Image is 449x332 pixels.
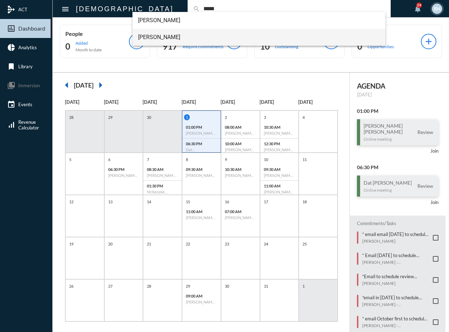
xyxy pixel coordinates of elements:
h6: [PERSON_NAME] - Investment [186,173,217,178]
p: 09:30 AM [264,167,295,172]
p: 01:30 PM [147,184,178,188]
h6: [PERSON_NAME] - [PERSON_NAME] - Investment [225,215,256,220]
p: [DATE] [104,99,143,105]
p: 26 [67,283,75,289]
mat-icon: signal_cellular_alt [7,121,15,129]
p: 10:30 AM [264,125,295,129]
p: 12 [67,199,75,205]
h6: [PERSON_NAME] - [PERSON_NAME] - Investment [264,173,295,178]
p: Month to date [76,47,102,52]
h6: [PERSON_NAME] - Review [186,300,217,304]
p: [DATE] [143,99,182,105]
h6: [PERSON_NAME] "[PERSON_NAME]" [PERSON_NAME], Jr. - Review [147,173,178,178]
p: [DATE] [221,99,260,105]
p: [DATE] [65,99,104,105]
h2: 0 [357,41,362,52]
h3: [PERSON_NAME] [PERSON_NAME] [364,123,403,135]
h6: [PERSON_NAME] - Review [264,131,295,135]
p: 1 [301,283,306,289]
p: 10 [262,157,270,162]
p: 29 [106,114,114,120]
p: 18 [301,199,308,205]
div: 24 [416,2,422,8]
span: Analytics [18,45,37,50]
p: 30 [223,283,231,289]
p: *email in [DATE] to schedule review meeting [362,295,429,300]
p: 27 [106,283,114,289]
p: 06:30 PM [108,167,139,172]
h2: 06:30 PM [357,164,438,170]
h6: [PERSON_NAME] - [PERSON_NAME] - Retirement Income [108,173,139,178]
p: 29 [184,283,192,289]
p: 23 [223,241,231,247]
span: [PERSON_NAME] [138,29,380,46]
p: 7 [145,157,151,162]
p: 6 [106,157,112,162]
p: 16 [223,199,231,205]
mat-icon: add [424,37,434,46]
span: Dashboard [18,25,45,32]
h2: 0 [65,41,70,52]
h6: Dat [PERSON_NAME] - Review [186,147,217,152]
p: 13 [106,199,114,205]
h6: [PERSON_NAME] - Review [225,131,256,135]
p: 14 [145,199,153,205]
p: 08:30 AM [147,167,178,172]
h6: [PERSON_NAME] - Investment [225,147,256,152]
p: [PERSON_NAME] [362,281,429,286]
p: 10:00 AM [225,141,256,146]
p: 11:00 AM [186,209,217,214]
p: [PERSON_NAME] [362,238,429,244]
p: Added [76,40,102,46]
mat-icon: pie_chart [7,43,15,52]
p: 20 [106,241,114,247]
mat-icon: Side nav toggle icon [61,5,70,13]
p: [DATE] [182,99,221,105]
p: 12:30 PM [264,141,295,146]
mat-icon: arrow_left [60,78,74,92]
mat-icon: mediation [7,5,15,14]
p: 28 [145,283,153,289]
h6: McKenzee [PERSON_NAME] - [PERSON_NAME] - Investment [147,190,178,194]
a: Join [430,148,438,154]
span: Review [416,183,435,189]
p: *Email to schedule review meeting [DATE] [362,274,429,279]
p: 11:00 AM [264,184,295,188]
h6: [PERSON_NAME] - Review [225,173,256,178]
mat-icon: arrow_right [93,78,108,92]
p: 24 [262,241,270,247]
p: * email email [DATE] to schedule review meeting [362,231,429,237]
p: 19 [67,241,75,247]
span: Events [18,102,32,107]
p: 2 [223,114,229,120]
p: [PERSON_NAME] - [PERSON_NAME] [362,260,429,265]
h2: 917 [163,41,177,52]
div: BH [432,4,442,14]
mat-icon: collections_bookmark [7,81,15,90]
p: Online meeting [364,187,412,193]
mat-icon: add [132,37,142,46]
p: [DATE] [260,99,299,105]
p: Outstanding [275,44,298,49]
h2: Commitments/Tasks [357,221,438,226]
p: Opportunities [367,44,394,49]
p: 17 [262,199,270,205]
p: 11 [301,157,308,162]
h2: 10 [260,41,270,52]
p: 25 [301,241,308,247]
p: [DATE] [357,92,438,97]
p: 4 [301,114,306,120]
h2: 01:00 PM [357,108,438,114]
h6: [PERSON_NAME] - Investment [264,147,295,152]
p: 15 [184,199,192,205]
mat-icon: notifications [414,5,422,13]
p: 09:30 AM [186,167,217,172]
h6: [PERSON_NAME] - [PERSON_NAME] - Review [186,131,217,135]
p: People [65,30,129,37]
p: 3 [262,114,268,120]
p: 31 [262,283,270,289]
h2: [DEMOGRAPHIC_DATA] [76,3,174,14]
p: 22 [184,241,192,247]
p: 10:30 AM [225,167,256,172]
mat-icon: event [7,100,15,109]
